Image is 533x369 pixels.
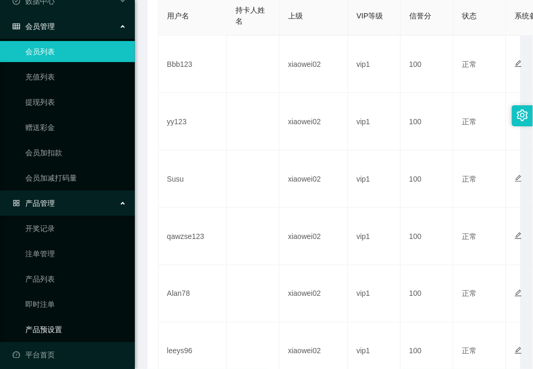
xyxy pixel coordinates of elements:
td: Bbb123 [159,36,227,93]
i: 图标: edit [515,347,522,354]
td: vip1 [348,36,401,93]
td: xiaowei02 [280,93,348,151]
td: 100 [401,265,453,323]
td: vip1 [348,151,401,208]
a: 即时注单 [25,294,126,315]
a: 产品预设置 [25,319,126,340]
td: qawzse123 [159,208,227,265]
i: 图标: appstore-o [13,200,20,207]
a: 赠送彩金 [25,117,126,138]
a: 开奖记录 [25,218,126,239]
span: VIP等级 [357,12,383,20]
td: vip1 [348,265,401,323]
a: 充值列表 [25,66,126,87]
span: 产品管理 [13,199,55,207]
a: 注单管理 [25,243,126,264]
a: 会员加减打码量 [25,167,126,188]
a: 会员列表 [25,41,126,62]
td: Susu [159,151,227,208]
span: 信誉分 [409,12,431,20]
i: 图标: edit [515,175,522,182]
td: 100 [401,93,453,151]
i: 图标: table [13,23,20,30]
span: 正常 [462,232,477,241]
i: 图标: edit [515,232,522,240]
td: xiaowei02 [280,265,348,323]
td: 100 [401,151,453,208]
td: xiaowei02 [280,208,348,265]
td: 100 [401,36,453,93]
td: yy123 [159,93,227,151]
td: vip1 [348,93,401,151]
span: 正常 [462,117,477,126]
i: 图标: edit [515,290,522,297]
td: 100 [401,208,453,265]
span: 会员管理 [13,22,55,31]
a: 产品列表 [25,268,126,290]
span: 用户名 [167,12,189,20]
span: 上级 [288,12,303,20]
td: xiaowei02 [280,36,348,93]
td: xiaowei02 [280,151,348,208]
a: 提现列表 [25,92,126,113]
td: Alan78 [159,265,227,323]
i: 图标: setting [517,109,528,121]
span: 正常 [462,347,477,355]
span: 状态 [462,12,477,20]
span: 持卡人姓名 [235,6,265,25]
a: 会员加扣款 [25,142,126,163]
a: 图标: dashboard平台首页 [13,344,126,365]
span: 正常 [462,60,477,68]
span: 正常 [462,290,477,298]
i: 图标: edit [515,60,522,67]
td: vip1 [348,208,401,265]
span: 正常 [462,175,477,183]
